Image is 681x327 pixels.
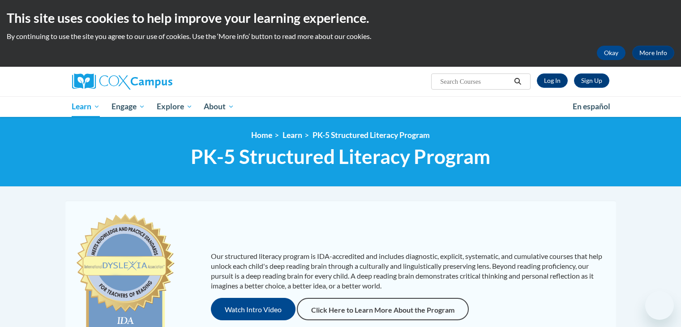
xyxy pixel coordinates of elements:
a: Home [251,130,272,140]
button: Search [511,76,524,87]
a: En español [567,97,616,116]
button: Okay [597,46,625,60]
button: Watch Intro Video [211,298,296,320]
a: Register [574,73,609,88]
a: Cox Campus [72,73,242,90]
iframe: Button to launch messaging window [645,291,674,320]
a: About [198,96,240,117]
a: Engage [106,96,151,117]
span: PK-5 Structured Literacy Program [191,145,490,168]
span: Engage [111,101,145,112]
a: PK-5 Structured Literacy Program [313,130,430,140]
span: Explore [157,101,193,112]
a: Learn [66,96,106,117]
p: By continuing to use the site you agree to our use of cookies. Use the ‘More info’ button to read... [7,31,674,41]
span: En español [573,102,610,111]
a: Learn [283,130,302,140]
p: Our structured literacy program is IDA-accredited and includes diagnostic, explicit, systematic, ... [211,251,607,291]
a: Log In [537,73,568,88]
a: More Info [632,46,674,60]
span: About [204,101,234,112]
h2: This site uses cookies to help improve your learning experience. [7,9,674,27]
span: Learn [72,101,100,112]
a: Click Here to Learn More About the Program [297,298,469,320]
div: Main menu [59,96,623,117]
img: Cox Campus [72,73,172,90]
input: Search Courses [439,76,511,87]
a: Explore [151,96,198,117]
